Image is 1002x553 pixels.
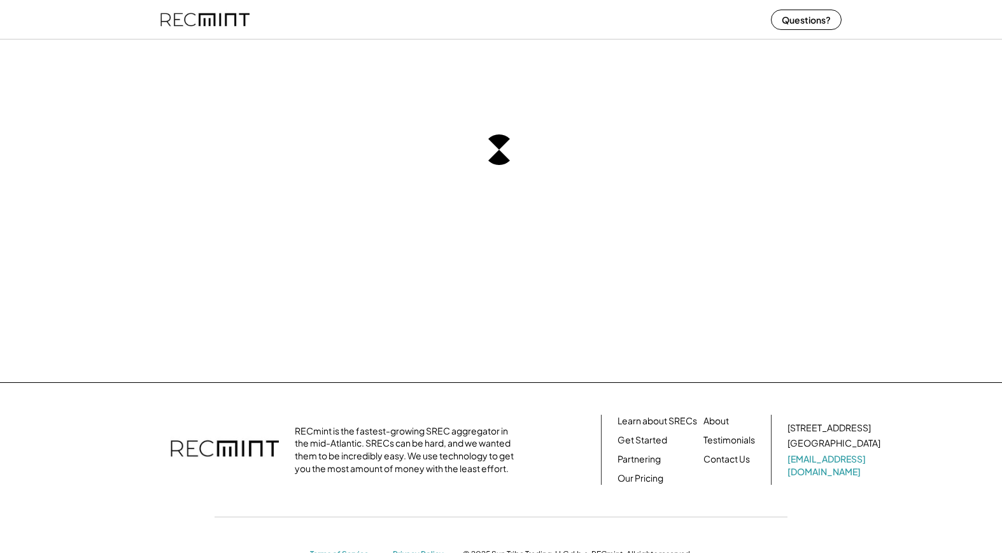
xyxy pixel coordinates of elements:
[787,437,880,450] div: [GEOGRAPHIC_DATA]
[617,434,667,447] a: Get Started
[295,425,521,475] div: RECmint is the fastest-growing SREC aggregator in the mid-Atlantic. SRECs can be hard, and we wan...
[703,415,729,427] a: About
[617,415,697,427] a: Learn about SRECs
[787,453,883,478] a: [EMAIL_ADDRESS][DOMAIN_NAME]
[703,434,755,447] a: Testimonials
[617,472,663,485] a: Our Pricing
[160,3,250,36] img: recmint-logotype%403x%20%281%29.jpeg
[703,453,750,466] a: Contact Us
[771,10,842,30] button: Questions?
[617,453,661,466] a: Partnering
[171,427,279,472] img: recmint-logotype%403x.png
[787,422,871,434] div: [STREET_ADDRESS]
